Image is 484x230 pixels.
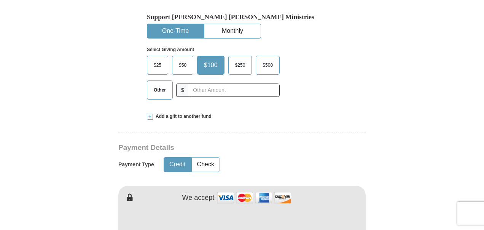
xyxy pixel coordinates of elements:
strong: Select Giving Amount [147,47,194,52]
input: Other Amount [189,84,280,97]
button: Monthly [204,24,261,38]
span: $ [176,84,189,97]
h5: Payment Type [118,161,154,168]
h5: Support [PERSON_NAME] [PERSON_NAME] Ministries [147,13,337,21]
button: Credit [164,158,191,172]
h3: Payment Details [118,143,312,152]
span: $50 [175,60,190,71]
span: $25 [150,60,165,71]
h4: We accept [182,194,215,202]
img: credit cards accepted [216,190,292,206]
span: Add a gift to another fund [153,113,212,120]
span: $500 [259,60,277,71]
button: One-Time [147,24,204,38]
button: Check [192,158,220,172]
span: Other [150,84,170,96]
span: $250 [231,60,249,71]
span: $100 [200,60,221,71]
